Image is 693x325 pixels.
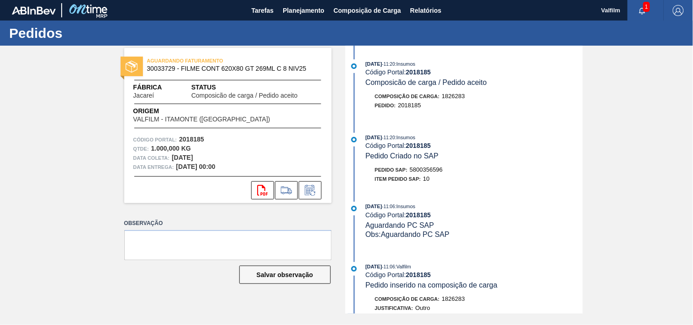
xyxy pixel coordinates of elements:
[251,181,274,199] div: Abrir arquivo PDF
[375,296,440,302] span: Composição de Carga :
[333,5,401,16] span: Composição de Carga
[375,167,408,173] span: Pedido SAP:
[365,68,582,76] div: Código Portal:
[410,166,443,173] span: 5800356596
[365,79,487,86] span: Composicão de carga / Pedido aceito
[133,92,154,99] span: Jacareí
[179,136,204,143] strong: 2018185
[365,135,382,140] span: [DATE]
[251,5,274,16] span: Tarefas
[375,103,396,108] span: Pedido :
[398,102,421,109] span: 2018185
[395,61,416,67] span: : Insumos
[365,142,582,149] div: Código Portal:
[176,163,216,170] strong: [DATE] 00:00
[191,92,298,99] span: Composicão de carga / Pedido aceito
[365,152,439,160] span: Pedido Criado no SAP
[133,135,177,144] span: Código Portal:
[351,137,357,142] img: atual
[395,135,416,140] span: : Insumos
[351,206,357,211] img: atual
[124,217,332,230] label: Observação
[365,264,382,269] span: [DATE]
[628,4,657,17] button: Notificações
[382,62,395,67] span: - 11:20
[172,154,193,161] strong: [DATE]
[9,28,171,38] h1: Pedidos
[382,204,395,209] span: - 11:06
[395,264,411,269] span: : Valfilm
[12,6,56,15] img: TNhmsLtSVTkK8tSr43FrP2fwEKptu5GPRR3wAAAABJRU5ErkJggg==
[126,61,138,73] img: status
[365,231,450,238] span: Obs: Aguardando PC SAP
[133,162,174,172] span: Data entrega:
[406,271,431,278] strong: 2018185
[133,153,170,162] span: Data coleta:
[410,5,441,16] span: Relatórios
[365,61,382,67] span: [DATE]
[133,106,296,116] span: Origem
[133,116,270,123] span: VALFILM - ITAMONTE ([GEOGRAPHIC_DATA])
[423,175,429,182] span: 10
[239,266,331,284] button: Salvar observação
[442,295,465,302] span: 1826283
[147,56,275,65] span: AGUARDANDO FATURAMENTO
[365,204,382,209] span: [DATE]
[365,211,582,219] div: Código Portal:
[133,83,183,92] span: Fábrica
[275,181,298,199] div: Ir para Composição de Carga
[406,211,431,219] strong: 2018185
[375,176,421,182] span: Item pedido SAP:
[375,94,440,99] span: Composição de Carga :
[375,305,413,311] span: Justificativa:
[147,65,313,72] span: 30033729 - FILME CONT 620X80 GT 269ML C 8 NIV25
[382,135,395,140] span: - 11:20
[382,264,395,269] span: - 11:06
[365,271,582,278] div: Código Portal:
[151,145,191,152] strong: 1.000,000 KG
[365,281,497,289] span: Pedido inserido na composição de carga
[395,204,416,209] span: : Insumos
[351,63,357,69] img: atual
[191,83,323,92] span: Status
[133,144,149,153] span: Qtde :
[299,181,322,199] div: Informar alteração no pedido
[442,93,465,100] span: 1826283
[643,2,650,12] span: 1
[283,5,324,16] span: Planejamento
[415,304,430,311] span: Outro
[365,221,434,229] span: Aguardando PC SAP
[406,142,431,149] strong: 2018185
[406,68,431,76] strong: 2018185
[351,266,357,272] img: atual
[673,5,684,16] img: Logout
